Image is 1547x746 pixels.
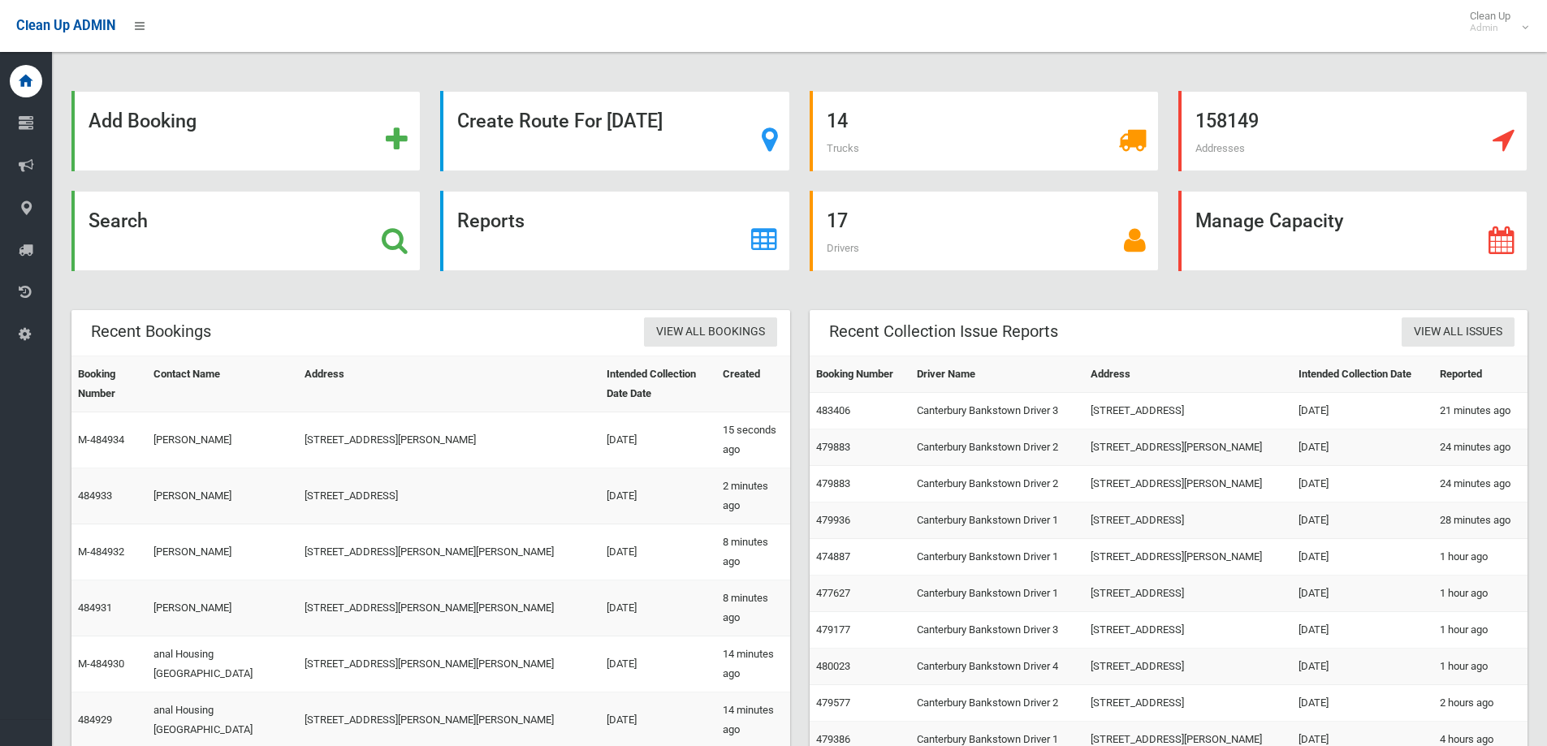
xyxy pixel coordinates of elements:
td: [PERSON_NAME] [147,412,298,468]
a: 158149 Addresses [1178,91,1528,171]
a: Manage Capacity [1178,191,1528,271]
td: 8 minutes ago [716,524,790,580]
td: [STREET_ADDRESS] [1084,612,1291,649]
td: Canterbury Bankstown Driver 1 [910,502,1084,539]
td: 1 hour ago [1433,612,1528,649]
td: Canterbury Bankstown Driver 3 [910,612,1084,649]
a: View All Issues [1402,317,1515,347]
a: 484929 [78,714,112,726]
td: [STREET_ADDRESS] [1084,393,1291,429]
th: Intended Collection Date Date [600,356,716,412]
th: Address [298,356,600,412]
td: [PERSON_NAME] [147,468,298,524]
td: [STREET_ADDRESS] [1084,685,1291,722]
td: [STREET_ADDRESS][PERSON_NAME] [298,412,600,468]
a: M-484934 [78,433,124,446]
th: Booking Number [71,356,147,412]
small: Admin [1470,22,1510,34]
td: [PERSON_NAME] [147,580,298,636]
td: Canterbury Bankstown Driver 1 [910,539,1084,576]
a: 479177 [816,623,850,636]
td: [DATE] [1292,685,1433,722]
th: Intended Collection Date [1292,356,1433,393]
a: 477627 [816,587,850,599]
a: 479936 [816,514,850,526]
td: 2 hours ago [1433,685,1528,722]
td: [DATE] [600,412,716,468]
span: Trucks [827,142,859,154]
td: 2 minutes ago [716,468,790,524]
th: Driver Name [910,356,1084,393]
td: [STREET_ADDRESS][PERSON_NAME] [1084,466,1291,502]
td: [STREET_ADDRESS] [1084,576,1291,612]
a: Add Booking [71,91,421,171]
td: [DATE] [1292,393,1433,429]
strong: Create Route For [DATE] [457,110,663,132]
span: Clean Up [1462,10,1527,34]
strong: Add Booking [89,110,197,132]
td: 28 minutes ago [1433,502,1528,539]
td: [DATE] [600,524,716,580]
td: [DATE] [1292,612,1433,649]
td: [STREET_ADDRESS][PERSON_NAME][PERSON_NAME] [298,580,600,636]
a: Search [71,191,421,271]
td: 1 hour ago [1433,539,1528,576]
td: [DATE] [1292,539,1433,576]
a: 483406 [816,404,850,416]
td: [PERSON_NAME] [147,524,298,580]
td: [STREET_ADDRESS] [1084,649,1291,685]
strong: 158149 [1195,110,1259,132]
td: 24 minutes ago [1433,429,1528,466]
a: 17 Drivers [810,191,1159,271]
a: Reports [440,191,789,271]
td: 24 minutes ago [1433,466,1528,502]
a: 480023 [816,660,850,672]
td: [DATE] [1292,649,1433,685]
td: [DATE] [1292,466,1433,502]
span: Drivers [827,242,859,254]
td: anal Housing [GEOGRAPHIC_DATA] [147,636,298,692]
td: Canterbury Bankstown Driver 3 [910,393,1084,429]
td: 8 minutes ago [716,580,790,636]
td: Canterbury Bankstown Driver 2 [910,685,1084,722]
a: M-484932 [78,545,124,558]
td: [STREET_ADDRESS] [1084,502,1291,539]
td: Canterbury Bankstown Driver 2 [910,429,1084,466]
th: Contact Name [147,356,298,412]
th: Booking Number [810,356,911,393]
a: 14 Trucks [810,91,1159,171]
strong: Reports [457,209,525,232]
header: Recent Bookings [71,316,231,347]
td: 21 minutes ago [1433,393,1528,429]
td: [STREET_ADDRESS][PERSON_NAME] [1084,539,1291,576]
td: [STREET_ADDRESS][PERSON_NAME] [1084,429,1291,466]
td: 15 seconds ago [716,412,790,468]
span: Clean Up ADMIN [16,18,115,33]
a: M-484930 [78,658,124,670]
td: 1 hour ago [1433,649,1528,685]
td: [DATE] [600,580,716,636]
a: 479386 [816,733,850,745]
a: 479883 [816,477,850,489]
td: 1 hour ago [1433,576,1528,612]
header: Recent Collection Issue Reports [810,316,1078,347]
td: Canterbury Bankstown Driver 4 [910,649,1084,685]
span: Addresses [1195,142,1245,154]
td: Canterbury Bankstown Driver 1 [910,576,1084,612]
a: View All Bookings [644,317,777,347]
a: 484931 [78,602,112,614]
td: [DATE] [600,636,716,692]
td: Canterbury Bankstown Driver 2 [910,466,1084,502]
strong: Search [89,209,148,232]
strong: 17 [827,209,848,232]
strong: Manage Capacity [1195,209,1343,232]
td: [DATE] [1292,576,1433,612]
a: 479883 [816,441,850,453]
td: [STREET_ADDRESS][PERSON_NAME][PERSON_NAME] [298,636,600,692]
td: [DATE] [600,468,716,524]
a: Create Route For [DATE] [440,91,789,171]
td: 14 minutes ago [716,636,790,692]
td: [STREET_ADDRESS][PERSON_NAME][PERSON_NAME] [298,524,600,580]
th: Created [716,356,790,412]
th: Address [1084,356,1291,393]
